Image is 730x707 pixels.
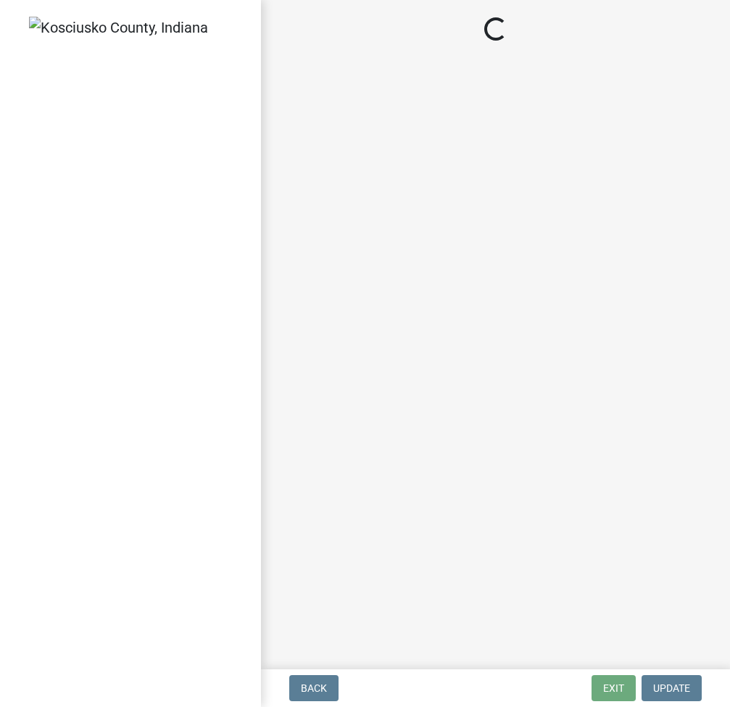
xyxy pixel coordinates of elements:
button: Exit [592,675,636,701]
button: Back [289,675,339,701]
span: Back [301,682,327,694]
img: Kosciusko County, Indiana [29,17,208,38]
button: Update [642,675,702,701]
span: Update [653,682,690,694]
